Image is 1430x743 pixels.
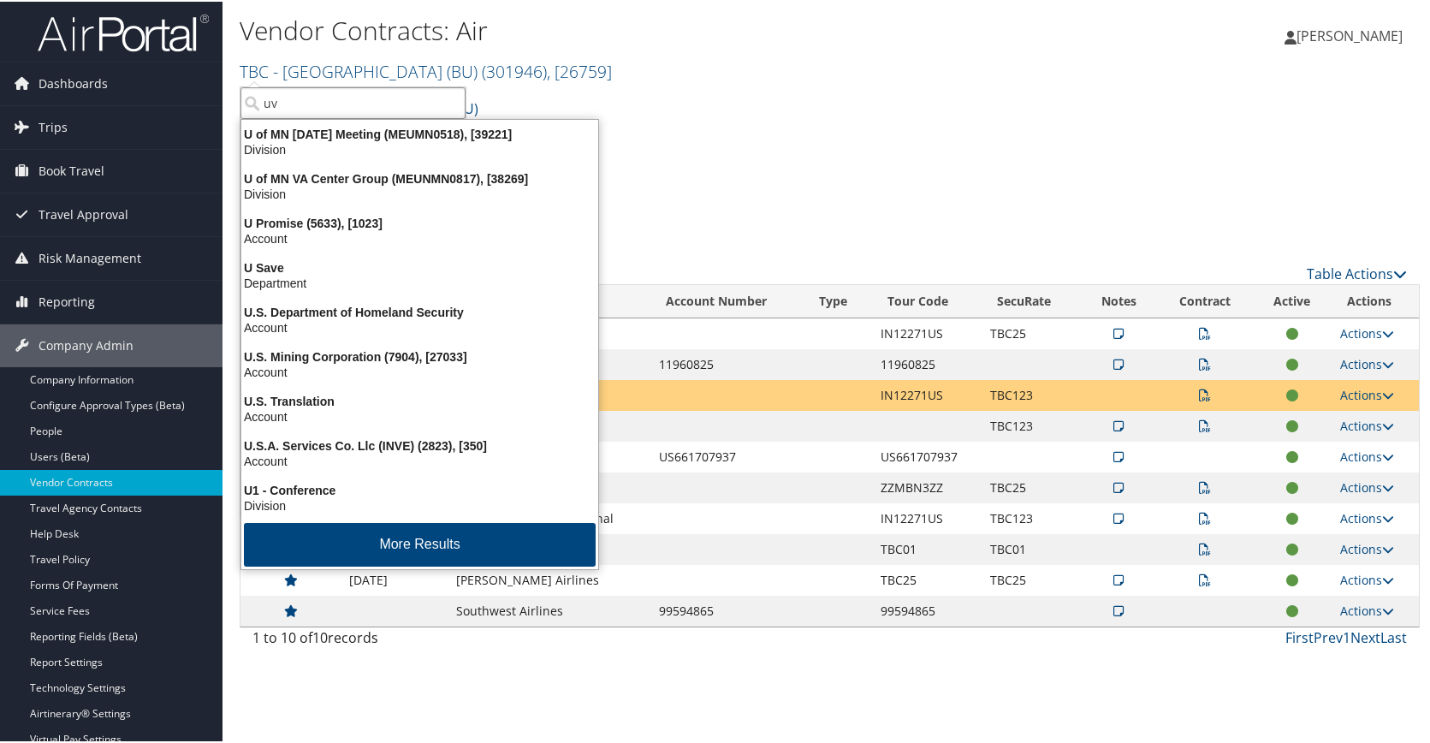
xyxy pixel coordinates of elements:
button: More Results [244,521,596,565]
th: SecuRate: activate to sort column ascending [982,283,1080,317]
div: Account [231,407,608,423]
td: IN12271US [872,502,982,532]
div: Account [231,363,608,378]
td: IN12271US [872,317,982,348]
a: Actions [1340,508,1394,525]
td: 99594865 [650,594,804,625]
div: U of MN VA Center Group (MEUNMN0817), [38269] [231,169,608,185]
a: Prev [1314,627,1343,645]
div: U.S.A. Services Co. Llc (INVE) (2823), [350] [231,437,608,452]
div: There is [240,187,1420,234]
th: Actions [1332,283,1419,317]
td: 11960825 [872,348,982,378]
span: Dashboards [39,61,108,104]
div: U1 - Conference [231,481,608,496]
td: TBC01 [872,532,982,563]
a: Last [1380,627,1407,645]
div: Department [231,274,608,289]
div: U.S. Department of Homeland Security [231,303,608,318]
div: U.S. Mining Corporation (7904), [27033] [231,348,608,363]
span: Book Travel [39,148,104,191]
th: Type: activate to sort column ascending [804,283,872,317]
span: Risk Management [39,235,141,278]
span: Company Admin [39,323,134,366]
div: U Save [231,259,608,274]
th: Contract: activate to sort column ascending [1157,283,1253,317]
td: ZZMBN3ZZ [872,471,982,502]
td: IN12271US [872,378,982,409]
span: 10 [312,627,328,645]
th: Notes: activate to sort column ascending [1081,283,1158,317]
div: U.S. Translation [231,392,608,407]
a: Actions [1340,478,1394,494]
th: Account Number: activate to sort column ascending [650,283,804,317]
a: [PERSON_NAME] [1285,9,1420,60]
a: Actions [1340,416,1394,432]
a: Table Actions [1307,263,1407,282]
span: ( 301946 ) [482,58,547,81]
div: U Promise (5633), [1023] [231,214,608,229]
td: 99594865 [872,594,982,625]
a: Actions [1340,324,1394,340]
input: Search Accounts [240,86,466,117]
th: Tour Code: activate to sort column ascending [872,283,982,317]
td: TBC25 [982,471,1080,502]
td: TBC25 [872,563,982,594]
th: Active: activate to sort column ascending [1253,283,1332,317]
div: U of MN [DATE] Meeting (MEUMN0518), [39221] [231,125,608,140]
td: TBC01 [982,532,1080,563]
a: 1 [1343,627,1350,645]
img: airportal-logo.png [38,11,209,51]
td: US661707937 [650,440,804,471]
td: TBC25 [982,563,1080,594]
span: Travel Approval [39,192,128,235]
div: Account [231,229,608,245]
a: Actions [1340,539,1394,556]
td: TBC123 [982,409,1080,440]
a: Next [1350,627,1380,645]
td: TBC123 [982,502,1080,532]
div: 1 to 10 of records [252,626,522,655]
a: TBC - [GEOGRAPHIC_DATA] (BU) [240,58,612,81]
a: Actions [1340,601,1394,617]
td: 11960825 [650,348,804,378]
div: Division [231,185,608,200]
a: Actions [1340,385,1394,401]
span: Reporting [39,279,95,322]
a: Actions [1340,570,1394,586]
span: , [ 26759 ] [547,58,612,81]
span: Trips [39,104,68,147]
a: First [1285,627,1314,645]
td: [PERSON_NAME] Airlines [448,563,650,594]
div: Division [231,140,608,156]
h1: Vendor Contracts: Air [240,11,1026,47]
div: Division [231,496,608,512]
td: Southwest Airlines [448,594,650,625]
span: [PERSON_NAME] [1296,25,1403,44]
a: Actions [1340,447,1394,463]
div: Account [231,318,608,334]
td: TBC123 [982,378,1080,409]
a: Actions [1340,354,1394,371]
td: [DATE] [341,563,447,594]
td: US661707937 [872,440,982,471]
div: Account [231,452,608,467]
td: TBC25 [982,317,1080,348]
